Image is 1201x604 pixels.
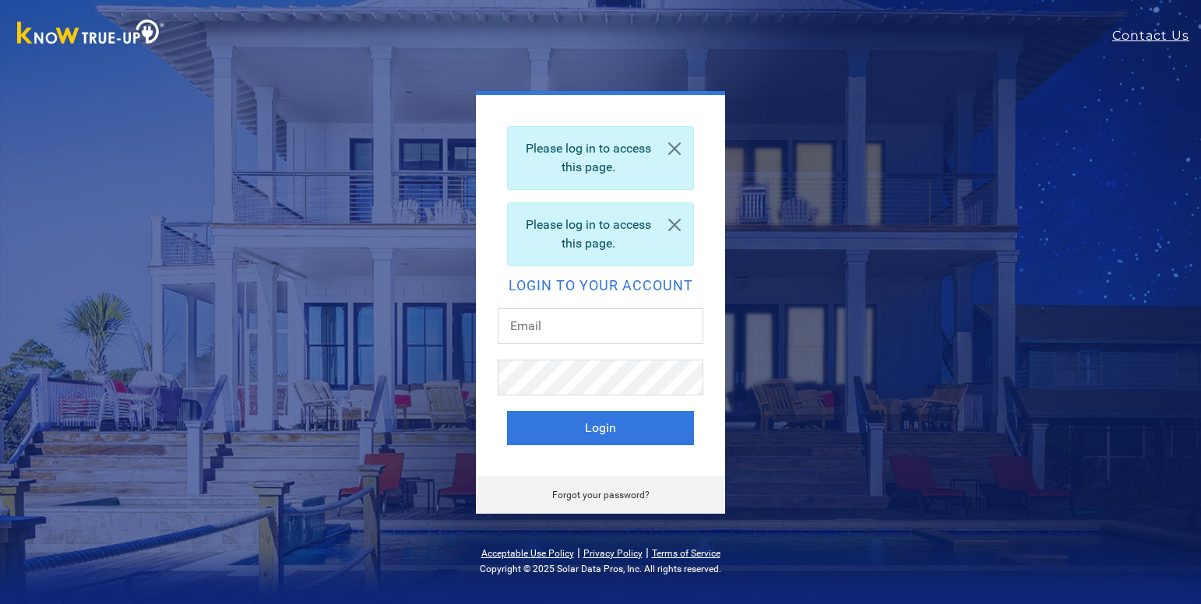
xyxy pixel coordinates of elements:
[652,548,720,559] a: Terms of Service
[577,545,580,560] span: |
[1112,26,1201,45] a: Contact Us
[507,202,694,266] div: Please log in to access this page.
[507,126,694,190] div: Please log in to access this page.
[507,411,694,445] button: Login
[9,16,173,51] img: Know True-Up
[481,548,574,559] a: Acceptable Use Policy
[656,127,693,170] a: Close
[552,490,650,500] a: Forgot your password?
[583,548,643,559] a: Privacy Policy
[507,279,694,293] h2: Login to your account
[656,203,693,247] a: Close
[498,308,703,344] input: Email
[646,545,649,560] span: |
